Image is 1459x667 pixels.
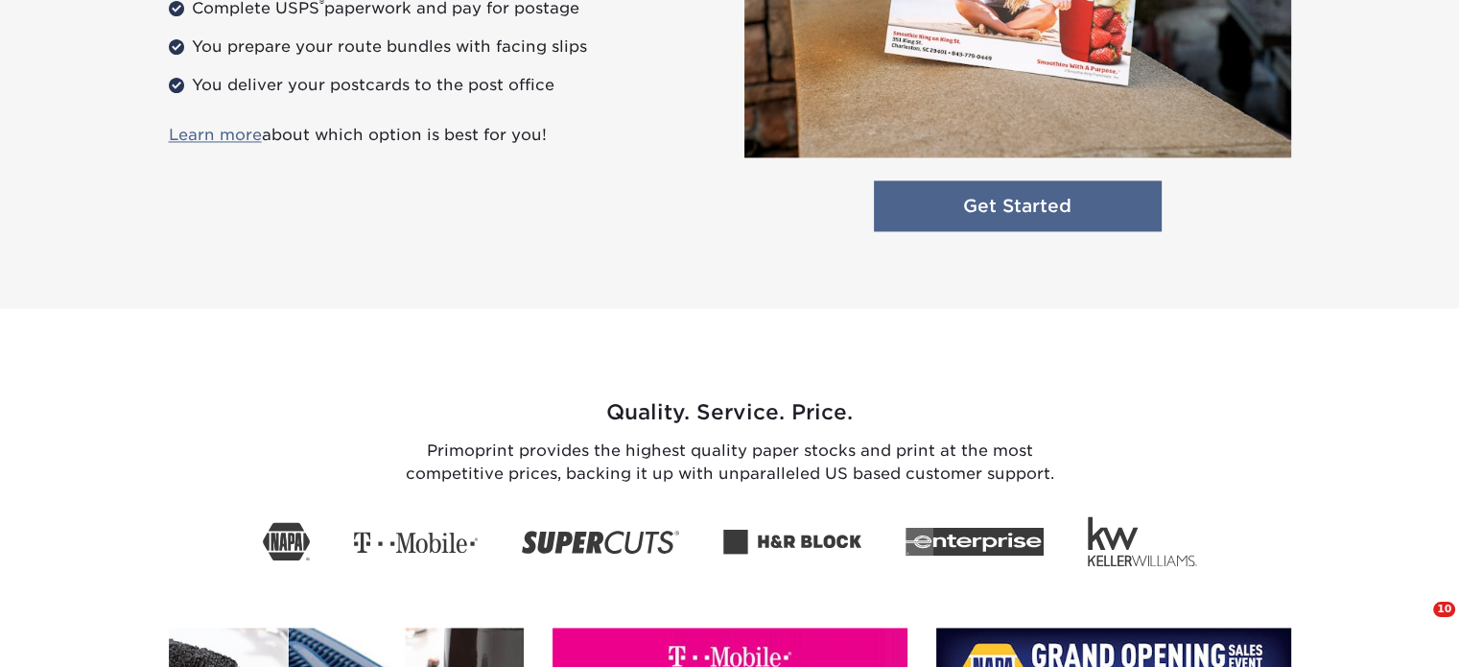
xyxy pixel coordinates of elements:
img: icon [906,528,1044,556]
span: 10 [1433,602,1455,617]
p: about which option is best for you! [169,124,716,147]
iframe: Intercom live chat [1394,602,1440,648]
li: You deliver your postcards to the post office [169,70,716,101]
p: Primoprint provides the highest quality paper stocks and print at the most competitive prices, ba... [394,440,1066,501]
img: icon [723,530,861,555]
img: icon [263,522,310,560]
img: icon [1088,516,1197,566]
a: Learn more [169,126,262,144]
img: icon [522,531,679,554]
h3: Quality. Service. Price. [169,400,1291,425]
img: icon [354,532,478,553]
li: You prepare your route bundles with facing slips [169,32,716,62]
a: Get Started [874,180,1162,231]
